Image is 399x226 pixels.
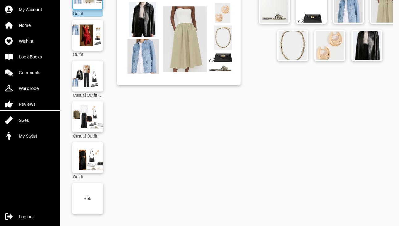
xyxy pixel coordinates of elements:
[70,23,105,48] img: Outfit Outfit
[19,38,33,44] div: Wishlist
[72,92,103,98] div: Casual Outfit - day to night
[353,31,381,60] img: Oversized Leather Jacket
[70,145,105,170] img: Outfit Outfit
[19,22,31,28] div: Home
[72,51,103,58] div: Outfit
[316,31,344,60] img: Small Sloping Hinge Hoops
[19,117,29,123] div: Sizes
[72,10,103,17] div: Outfit
[72,173,103,180] div: Outfit
[70,64,105,88] img: Outfit Casual Outfit - day to night
[19,70,40,76] div: Comments
[19,54,42,60] div: Look Books
[19,6,42,13] div: My Account
[279,31,307,60] img: Eliou Enzo Necklace
[19,101,35,107] div: Reviews
[84,195,92,202] div: + 55
[19,85,39,92] div: Wardrobe
[19,133,37,139] div: My Stylist
[70,104,105,129] img: Outfit Casual Outfit
[19,214,34,220] div: Log out
[72,132,103,139] div: Casual Outfit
